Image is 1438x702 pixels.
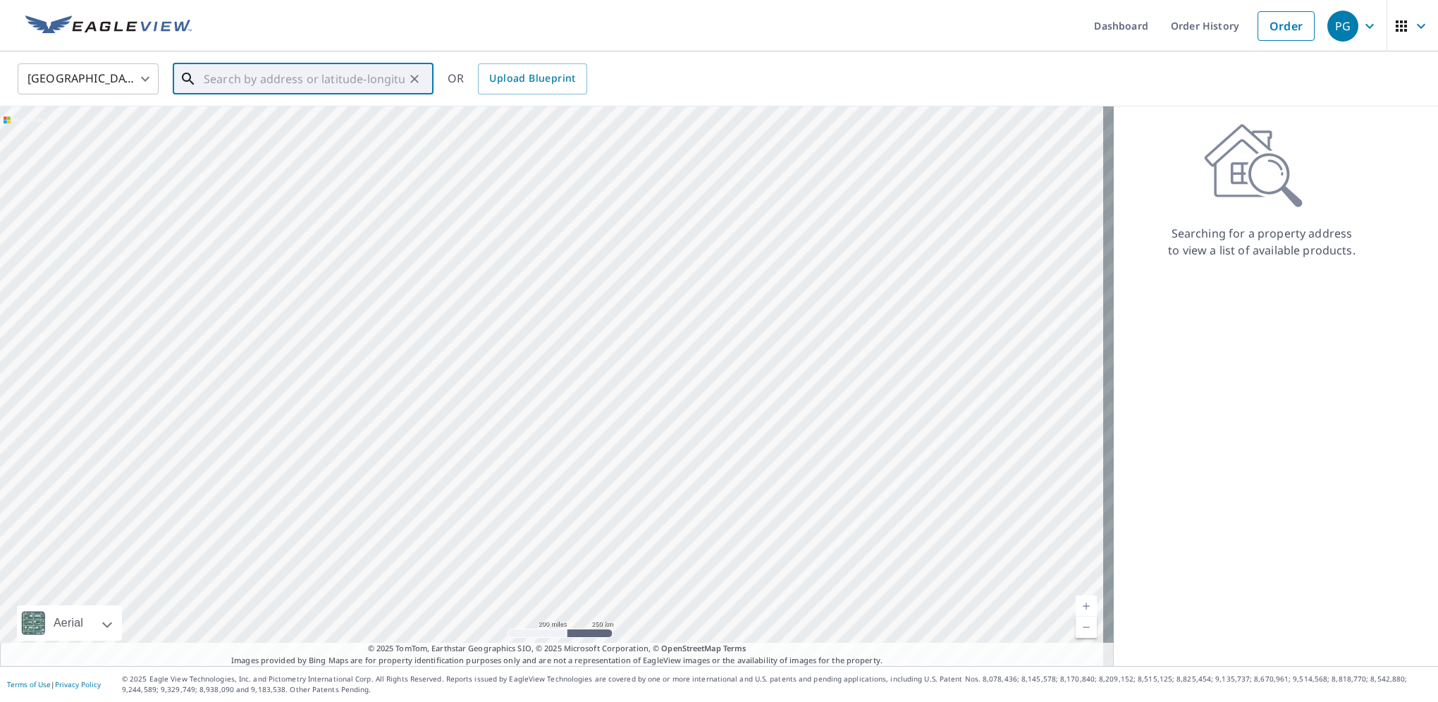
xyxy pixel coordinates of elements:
[723,643,746,653] a: Terms
[1327,11,1358,42] div: PG
[122,674,1431,695] p: © 2025 Eagle View Technologies, Inc. and Pictometry International Corp. All Rights Reserved. Repo...
[204,59,405,99] input: Search by address or latitude-longitude
[7,679,51,689] a: Terms of Use
[18,59,159,99] div: [GEOGRAPHIC_DATA]
[661,643,720,653] a: OpenStreetMap
[1076,617,1097,638] a: Current Level 5, Zoom Out
[1167,225,1356,259] p: Searching for a property address to view a list of available products.
[405,69,424,89] button: Clear
[25,16,192,37] img: EV Logo
[489,70,575,87] span: Upload Blueprint
[49,605,87,641] div: Aerial
[478,63,586,94] a: Upload Blueprint
[1258,11,1315,41] a: Order
[17,605,122,641] div: Aerial
[448,63,587,94] div: OR
[55,679,101,689] a: Privacy Policy
[368,643,746,655] span: © 2025 TomTom, Earthstar Geographics SIO, © 2025 Microsoft Corporation, ©
[1076,596,1097,617] a: Current Level 5, Zoom In
[7,680,101,689] p: |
